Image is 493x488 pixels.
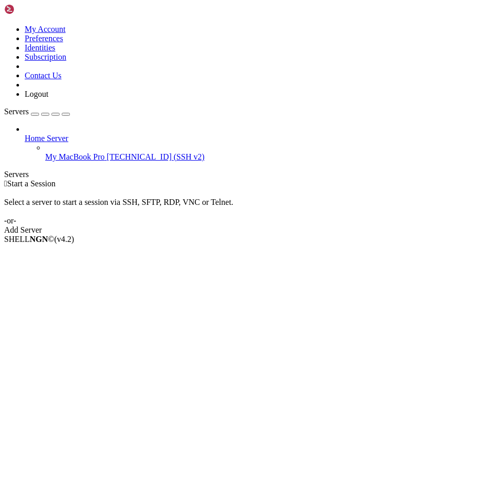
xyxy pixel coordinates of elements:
a: Logout [25,90,48,98]
div: Select a server to start a session via SSH, SFTP, RDP, VNC or Telnet. -or- [4,188,489,225]
a: My Account [25,25,66,33]
b: NGN [30,235,48,243]
a: Preferences [25,34,63,43]
span: Home Server [25,134,68,143]
span: [TECHNICAL_ID] (SSH v2) [107,152,205,161]
span: Servers [4,107,29,116]
a: Contact Us [25,71,62,80]
li: My MacBook Pro [TECHNICAL_ID] (SSH v2) [45,143,489,162]
li: Home Server [25,125,489,162]
a: My MacBook Pro [TECHNICAL_ID] (SSH v2) [45,152,489,162]
div: Add Server [4,225,489,235]
a: Subscription [25,53,66,61]
span: Start a Session [7,179,56,188]
div: Servers [4,170,489,179]
span: My MacBook Pro [45,152,105,161]
span:  [4,179,7,188]
a: Identities [25,43,56,52]
img: Shellngn [4,4,63,14]
a: Home Server [25,134,489,143]
span: 4.2.0 [54,235,75,243]
a: Servers [4,107,70,116]
span: SHELL © [4,235,74,243]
